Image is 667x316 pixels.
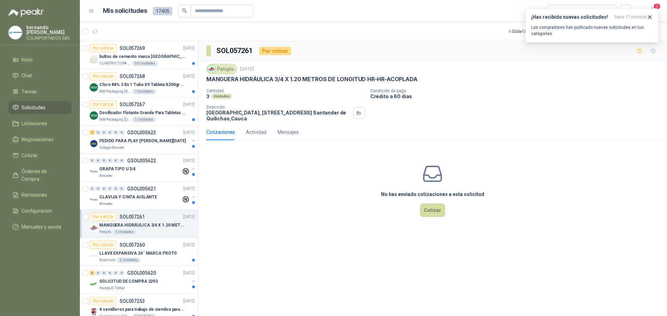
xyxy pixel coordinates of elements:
[90,156,196,179] a: 0 0 0 0 0 0 GSOL005622[DATE] Company LogoGRAPA TIPO U 3/4Almatec
[99,201,113,207] p: Almatec
[80,238,198,266] a: Por cotizarSOL057260[DATE] Company LogoLLAVE EXPANSIVA 24¨ MARCA PROTOBiocirculo2 Unidades
[552,7,566,15] div: Todas
[653,3,661,10] span: 3
[90,196,98,204] img: Company Logo
[132,89,156,94] div: 1 Unidades
[90,100,117,109] div: Por cotizar
[183,45,195,52] p: [DATE]
[99,250,177,257] p: LLAVE EXPANSIVA 24¨ MARCA PROTO
[90,83,98,92] img: Company Logo
[22,56,33,63] span: Inicio
[119,186,124,191] div: 0
[278,128,299,136] div: Mensajes
[90,252,98,260] img: Company Logo
[9,26,22,39] img: Company Logo
[206,64,237,74] div: Patojito
[117,257,141,263] div: 2 Unidades
[22,120,47,127] span: Licitaciones
[120,214,145,219] p: SOL057261
[120,242,145,247] p: SOL057260
[127,186,156,191] p: GSOL005621
[99,278,158,285] p: SOLICITUD DE COMPRA 2293
[80,97,198,126] a: Por cotizarSOL057267[DATE] Company LogoDosificador Flotante Grande Para Tabletas De Cloro Humbold...
[99,194,157,200] p: CLAVIJA Y CINTA AISLANTE
[206,105,350,110] p: Dirección
[246,128,266,136] div: Actividad
[120,102,145,107] p: SOL057267
[22,207,52,215] span: Configuración
[99,53,186,60] p: bultos de cemento marca [GEOGRAPHIC_DATA][PERSON_NAME]- Entrega en [GEOGRAPHIC_DATA]-Cauca
[127,271,156,275] p: GSOL005620
[8,165,72,186] a: Órdenes de Compra
[127,158,156,163] p: GSOL005622
[206,110,350,121] p: [GEOGRAPHIC_DATA], [STREET_ADDRESS] Santander de Quilichao , Cauca
[96,186,101,191] div: 0
[420,204,445,217] button: Cotizar
[8,53,72,66] a: Inicio
[90,269,196,291] a: 6 0 0 0 0 0 GSOL005620[DATE] Company LogoSOLICITUD DE COMPRA 2293Panela El Trébol
[113,229,137,235] div: 3 Unidades
[101,186,107,191] div: 0
[646,5,659,17] button: 3
[22,136,53,143] span: Negociaciones
[183,298,195,305] p: [DATE]
[531,24,653,37] p: Los compradores han publicado nuevas solicitudes en tus categorías.
[120,46,145,51] p: SOL057269
[22,88,37,95] span: Tareas
[113,271,118,275] div: 0
[183,101,195,108] p: [DATE]
[182,8,187,13] span: search
[183,129,195,136] p: [DATE]
[90,213,117,221] div: Por cotizar
[90,130,95,135] div: 2
[120,74,145,79] p: SOL057268
[370,88,664,93] p: Condición de pago
[90,185,196,207] a: 0 0 0 0 0 0 GSOL005621[DATE] Company LogoCLAVIJA Y CINTA AISLANTEAlmatec
[90,280,98,288] img: Company Logo
[80,69,198,97] a: Por cotizarSOL057268[DATE] Company LogoCloro 88% 3 En 1 Tubo X9 Tableta X200gr OxyclMM Packaging ...
[99,117,131,122] p: MM Packaging [GEOGRAPHIC_DATA]
[90,241,117,249] div: Por cotizar
[96,130,101,135] div: 0
[90,224,98,232] img: Company Logo
[90,271,95,275] div: 6
[90,128,196,151] a: 2 0 0 0 0 0 GSOL005623[DATE] Company LogoPEDIDO PARA PLAY [PERSON_NAME][DATE]Colegio Bennett
[8,117,72,130] a: Licitaciones
[99,89,131,94] p: MM Packaging [GEOGRAPHIC_DATA]
[208,65,215,73] img: Company Logo
[90,139,98,148] img: Company Logo
[8,69,72,82] a: Chat
[120,299,145,304] p: SOL057253
[107,186,113,191] div: 0
[99,138,186,144] p: PEDIDO PARA PLAY [PERSON_NAME][DATE]
[80,210,198,238] a: Por cotizarSOL057261[DATE] Company LogoMANGUERA HIDRÁULICA 3/4 X 1.20 METROS DE LONGITUD HR-HR-AC...
[381,190,484,198] h3: No has enviado cotizaciones a esta solicitud
[8,149,72,162] a: Cotizar
[96,271,101,275] div: 0
[101,158,107,163] div: 0
[525,8,659,43] button: ¡Has recibido nuevas solicitudes!hace 17 minutos Los compradores han publicado nuevas solicitudes...
[370,93,664,99] p: Crédito a 60 días
[103,6,147,16] h1: Mis solicitudes
[206,88,365,93] p: Cantidad
[90,111,98,120] img: Company Logo
[183,157,195,164] p: [DATE]
[90,44,117,52] div: Por cotizar
[99,257,115,263] p: Biocirculo
[99,222,186,229] p: MANGUERA HIDRÁULICA 3/4 X 1.20 METROS DE LONGITUD HR-HR-ACOPLADA
[99,110,186,116] p: Dosificador Flotante Grande Para Tabletas De Cloro Humboldt
[183,73,195,80] p: [DATE]
[99,173,113,179] p: Almatec
[206,128,235,136] div: Cotizaciones
[8,101,72,114] a: Solicitudes
[101,130,107,135] div: 0
[99,229,111,235] p: Patojito
[90,72,117,80] div: Por cotizar
[8,204,72,217] a: Configuración
[99,285,125,291] p: Panela El Trébol
[509,26,556,37] div: 1 - 50 de 10246
[183,242,195,248] p: [DATE]
[259,47,291,55] div: Por cotizar
[240,66,254,72] p: [DATE]
[107,158,113,163] div: 0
